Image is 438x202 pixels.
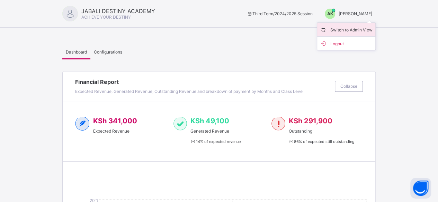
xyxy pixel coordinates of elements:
[271,117,285,131] img: outstanding-1.146d663e52f09953f639664a84e30106.svg
[66,49,87,55] span: Dashboard
[289,128,355,134] span: Outstanding
[94,49,122,55] span: Configurations
[320,39,373,47] span: Logout
[81,8,155,15] span: JABALI DESTINY ACADEMY
[173,117,187,131] img: paid-1.3eb1404cbcb1d3b736510a26bbfa3ccb.svg
[190,128,240,134] span: Generated Revenue
[190,139,240,144] span: 14 % of expected revenue
[247,11,313,16] span: session/term information
[410,178,431,199] button: Open asap
[93,117,137,125] span: KSh 341,000
[317,37,375,50] li: dropdown-list-item-buttom-1
[75,89,304,94] span: Expected Revenue, Generated Revenue, Outstanding Revenue and breakdown of payment by Months and C...
[75,117,90,131] img: expected-2.4343d3e9d0c965b919479240f3db56ac.svg
[320,26,373,33] span: Switch to Admin View
[289,117,332,125] span: KSh 291,900
[340,84,357,89] span: Collapse
[93,128,137,134] span: Expected Revenue
[81,15,131,20] span: ACHIEVE YOUR DESTINY
[327,11,333,16] span: AK
[75,78,331,85] span: Financial Report
[289,139,355,144] span: 86 % of expected still outstanding
[317,23,375,37] li: dropdown-list-item-name-0
[339,11,372,16] span: [PERSON_NAME]
[190,117,229,125] span: KSh 49,100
